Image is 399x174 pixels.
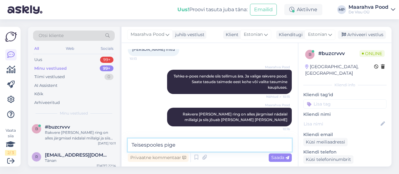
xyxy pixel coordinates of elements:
[97,163,116,168] div: [DATE] 22:14
[250,4,277,16] button: Emailid
[303,138,348,146] div: Küsi meiliaadressi
[267,127,290,131] span: 10:16
[100,57,113,63] div: 99+
[35,154,38,159] span: r
[338,31,386,39] div: Arhiveeri vestlus
[45,152,110,158] span: reetjuuse@hotmail.com
[349,5,388,10] div: Maarahva Pood
[303,111,387,118] p: Kliendi nimi
[34,74,65,80] div: Tiimi vestlused
[5,32,17,42] img: Askly Logo
[128,139,292,152] textarea: Teisespooles pige
[128,153,189,162] div: Privaatne kommentaar
[303,131,387,138] p: Kliendi email
[318,50,359,57] div: # buzcrvvv
[265,103,290,107] span: Maarahva Pood
[303,166,387,173] p: Klienditeekond
[303,155,353,164] div: Küsi telefoninumbrit
[271,155,289,160] span: Saada
[132,47,175,52] span: [PERSON_NAME] mitu
[284,4,322,15] div: Aktiivne
[349,10,388,15] div: De Visu OÜ
[5,128,16,156] div: Vaata siia
[276,31,303,38] div: Klienditugi
[174,74,288,90] span: Tehke e-poes nendele siis tellimus ära. Ja valige rakvere pood. Saate tasuda taimede eest kohe võ...
[349,5,395,15] a: Maarahva PoodDe Visu OÜ
[104,74,113,80] div: 0
[337,5,346,14] div: MP
[130,56,153,61] span: 10:13
[34,65,67,72] div: Minu vestlused
[33,45,40,53] div: All
[303,82,387,88] div: Kliendi info
[131,31,164,38] span: Maarahva Pood
[244,31,263,38] span: Estonian
[265,65,290,69] span: Maarahva Pood
[359,50,385,57] span: Online
[183,112,288,122] span: Rakvere [PERSON_NAME] ring on alles järgmisel nädalal millalgi ja siis jõuab [PERSON_NAME] [PERSO...
[266,94,290,99] span: Nähtud ✓ 10:15
[5,150,16,156] div: 2 / 3
[100,65,113,72] div: 99+
[34,82,57,89] div: AI Assistent
[308,31,327,38] span: Estonian
[65,45,75,53] div: Web
[35,126,38,131] span: b
[39,32,64,39] span: Otsi kliente
[177,7,189,12] b: Uus!
[309,52,311,57] span: b
[223,31,238,38] div: Klient
[34,57,42,63] div: Uus
[303,99,387,109] input: Lisa tag
[305,63,374,77] div: [GEOGRAPHIC_DATA], [GEOGRAPHIC_DATA]
[34,100,60,106] div: Arhiveeritud
[45,130,116,141] div: Rakvere [PERSON_NAME] ring on alles järgmisel nädalal millalgi ja siis jõuab [PERSON_NAME] [PERSO...
[303,92,387,98] p: Kliendi tag'id
[45,124,70,130] span: #buzcrvvv
[60,111,88,116] span: Minu vestlused
[99,45,115,53] div: Socials
[304,120,379,127] input: Lisa nimi
[177,6,248,13] div: Proovi tasuta juba täna:
[173,31,204,38] div: juhib vestlust
[303,149,387,155] p: Kliendi telefon
[98,141,116,146] div: [DATE] 10:11
[45,158,116,163] div: Tänan
[34,91,43,97] div: Kõik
